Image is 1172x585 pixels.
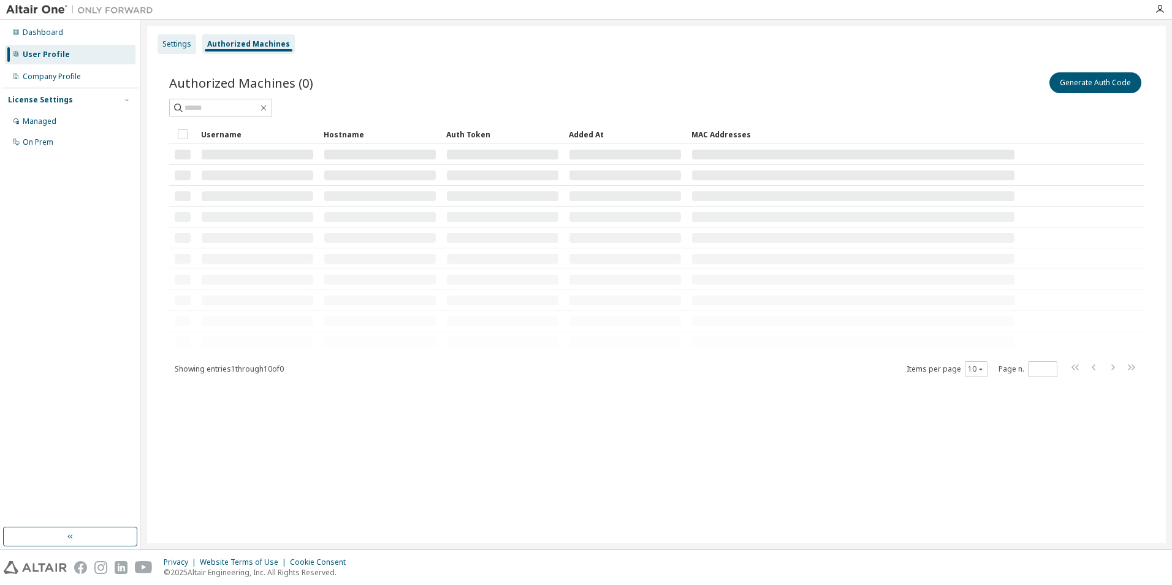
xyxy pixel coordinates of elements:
button: Generate Auth Code [1049,72,1141,93]
img: linkedin.svg [115,561,127,574]
div: Dashboard [23,28,63,37]
span: Authorized Machines (0) [169,74,313,91]
div: Authorized Machines [207,39,290,49]
span: Page n. [999,361,1057,377]
div: Hostname [324,124,436,144]
div: Website Terms of Use [200,557,290,567]
img: youtube.svg [135,561,153,574]
button: 10 [968,364,984,374]
div: MAC Addresses [691,124,1015,144]
div: Managed [23,117,56,126]
div: Settings [162,39,191,49]
div: Privacy [164,557,200,567]
div: Company Profile [23,72,81,82]
p: © 2025 Altair Engineering, Inc. All Rights Reserved. [164,567,353,578]
img: altair_logo.svg [4,561,67,574]
div: Cookie Consent [290,557,353,567]
span: Showing entries 1 through 10 of 0 [175,364,284,374]
div: License Settings [8,95,73,105]
div: Added At [569,124,682,144]
div: User Profile [23,50,70,59]
div: Username [201,124,314,144]
img: facebook.svg [74,561,87,574]
span: Items per page [907,361,987,377]
img: instagram.svg [94,561,107,574]
img: Altair One [6,4,159,16]
div: On Prem [23,137,53,147]
div: Auth Token [446,124,559,144]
